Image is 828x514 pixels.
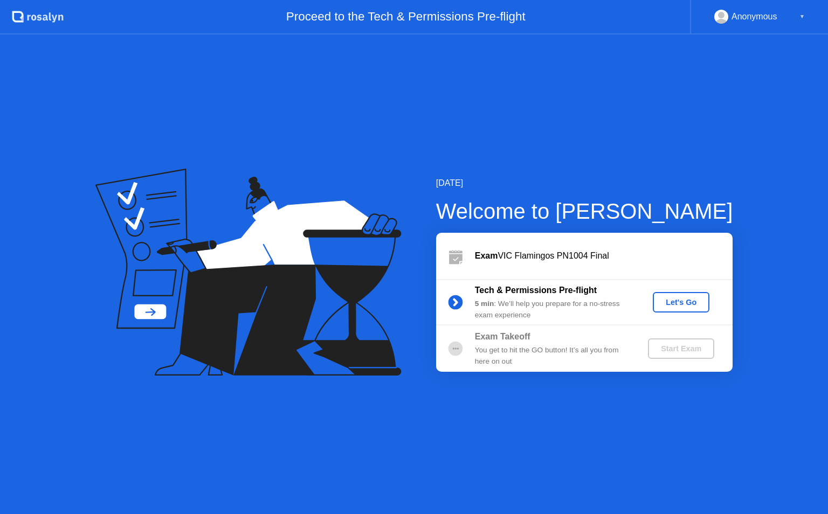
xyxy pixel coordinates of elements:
div: Anonymous [732,10,777,24]
b: Exam Takeoff [475,332,530,341]
div: Let's Go [657,298,705,307]
button: Start Exam [648,338,714,359]
div: VIC Flamingos PN1004 Final [475,249,733,262]
b: Exam [475,251,498,260]
div: Start Exam [652,344,710,353]
b: Tech & Permissions Pre-flight [475,286,597,295]
div: [DATE] [436,177,733,190]
div: Welcome to [PERSON_NAME] [436,195,733,227]
div: You get to hit the GO button! It’s all you from here on out [475,345,630,367]
div: ▼ [799,10,805,24]
div: : We’ll help you prepare for a no-stress exam experience [475,298,630,321]
button: Let's Go [653,292,709,312]
b: 5 min [475,300,494,308]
